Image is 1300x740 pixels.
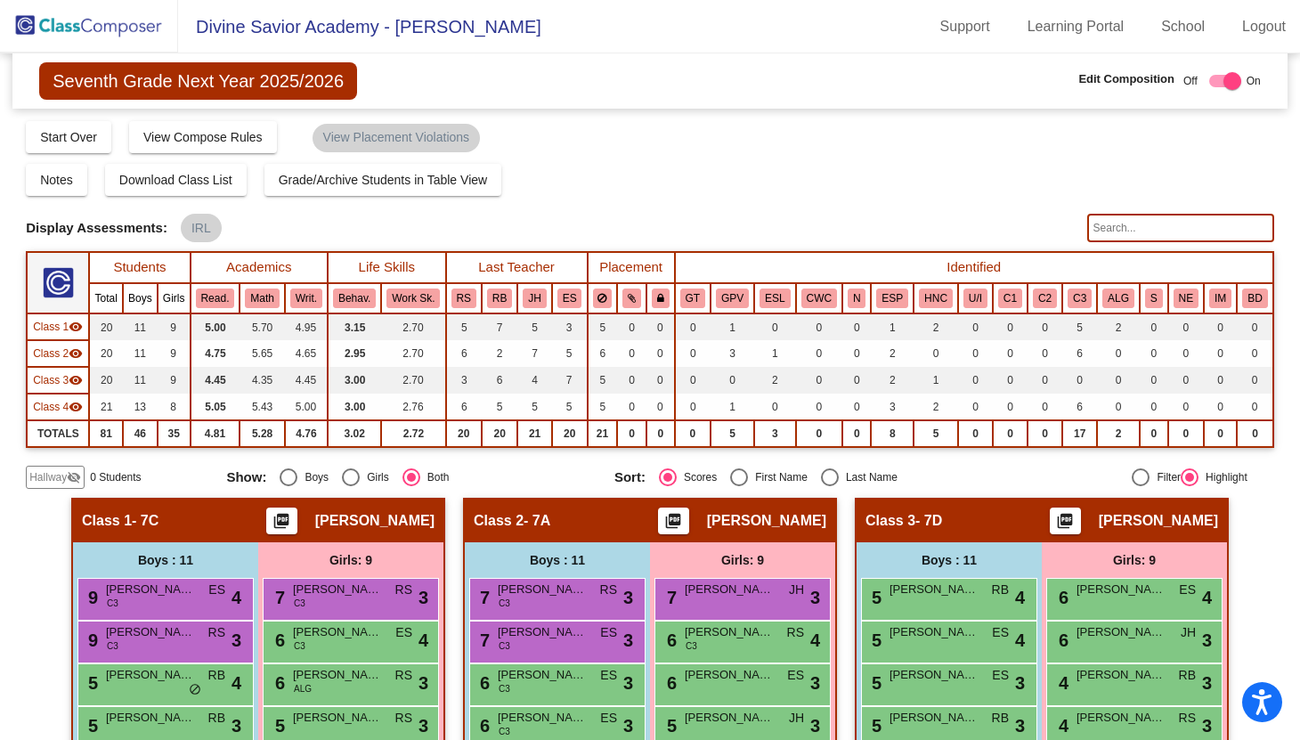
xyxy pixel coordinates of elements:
a: School [1147,12,1219,41]
button: C3 [1068,289,1092,308]
td: 0 [1168,313,1204,340]
th: Not Enrolled [1168,283,1204,313]
th: Good Parent Volunteer [711,283,754,313]
td: 4.76 [285,420,328,447]
td: 0 [796,394,842,420]
td: 0 [842,394,871,420]
td: 0 [675,367,711,394]
td: 7 [517,340,551,367]
mat-icon: visibility [69,373,83,387]
div: Filter [1150,469,1181,485]
td: 6 [1062,394,1097,420]
td: 5.70 [240,313,284,340]
td: 5 [517,313,551,340]
span: [PERSON_NAME] [498,581,587,598]
td: 0 [1097,367,1140,394]
mat-icon: visibility [69,346,83,361]
td: 21 [89,394,122,420]
td: 0 [646,394,675,420]
button: S [1145,289,1163,308]
td: 5 [588,367,618,394]
td: 4.75 [191,340,240,367]
td: 20 [89,313,122,340]
button: Start Over [26,121,111,153]
td: 0 [1028,420,1062,447]
a: Logout [1228,12,1300,41]
span: [PERSON_NAME] [685,581,774,598]
td: 20 [446,420,482,447]
td: 11 [123,367,158,394]
a: Learning Portal [1013,12,1139,41]
td: 0 [1140,313,1168,340]
td: 6 [482,367,517,394]
span: JH [789,581,804,599]
td: 2 [871,367,914,394]
td: 0 [842,367,871,394]
span: [PERSON_NAME] [293,581,382,598]
td: 2.72 [381,420,445,447]
span: Class 4 [33,399,69,415]
span: 3 [623,584,633,611]
span: Off [1183,73,1198,89]
button: Read. [196,289,235,308]
th: Total [89,283,122,313]
th: Called Worker Child [796,283,842,313]
td: 0 [993,340,1028,367]
mat-icon: picture_as_pdf [662,512,684,537]
th: Keep with students [617,283,646,313]
th: Keep away students [588,283,618,313]
td: 0 [958,313,993,340]
td: 0 [1237,420,1273,447]
td: 0 [993,394,1028,420]
div: Both [420,469,450,485]
td: 3.00 [328,367,381,394]
td: Adam Westra - 7D [27,367,89,394]
mat-radio-group: Select an option [614,468,988,486]
span: RS [395,581,412,599]
td: 20 [552,420,588,447]
td: 5 [482,394,517,420]
td: 0 [1140,394,1168,420]
span: ES [1179,581,1196,599]
td: 2.70 [381,313,445,340]
td: 0 [1028,340,1062,367]
th: Identified [675,252,1273,283]
span: - 7D [915,512,942,530]
td: 9 [158,340,191,367]
th: Keep with teacher [646,283,675,313]
td: 5.28 [240,420,284,447]
button: ESP [876,289,908,308]
button: U/I [963,289,987,308]
td: 11 [123,313,158,340]
span: [PERSON_NAME] [1077,581,1166,598]
div: Last Name [839,469,898,485]
span: [PERSON_NAME] [707,512,826,530]
td: 0 [1140,367,1168,394]
th: Gifted and Talented [675,283,711,313]
td: 0 [796,313,842,340]
td: 0 [1168,394,1204,420]
span: Start Over [40,130,97,144]
th: Emily Schmidt [552,283,588,313]
mat-chip: IRL [181,214,222,242]
span: Class 2 [33,346,69,362]
div: Boys [297,469,329,485]
td: 4.65 [285,340,328,367]
th: Educational Support Plan (IEP or 504) [871,283,914,313]
span: Display Assessments: [26,220,167,236]
button: GPV [716,289,749,308]
th: Unidentified [958,283,993,313]
td: 35 [158,420,191,447]
span: Hallway [29,469,67,485]
td: 0 [711,367,754,394]
td: 0 [958,367,993,394]
button: IM [1209,289,1231,308]
span: - 7A [524,512,550,530]
th: Course 3 [1062,283,1097,313]
td: 5.00 [191,313,240,340]
td: Justin Marshall - 7A [27,340,89,367]
td: 0 [958,394,993,420]
span: 3 [810,584,820,611]
input: Search... [1087,214,1274,242]
td: 0 [675,394,711,420]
